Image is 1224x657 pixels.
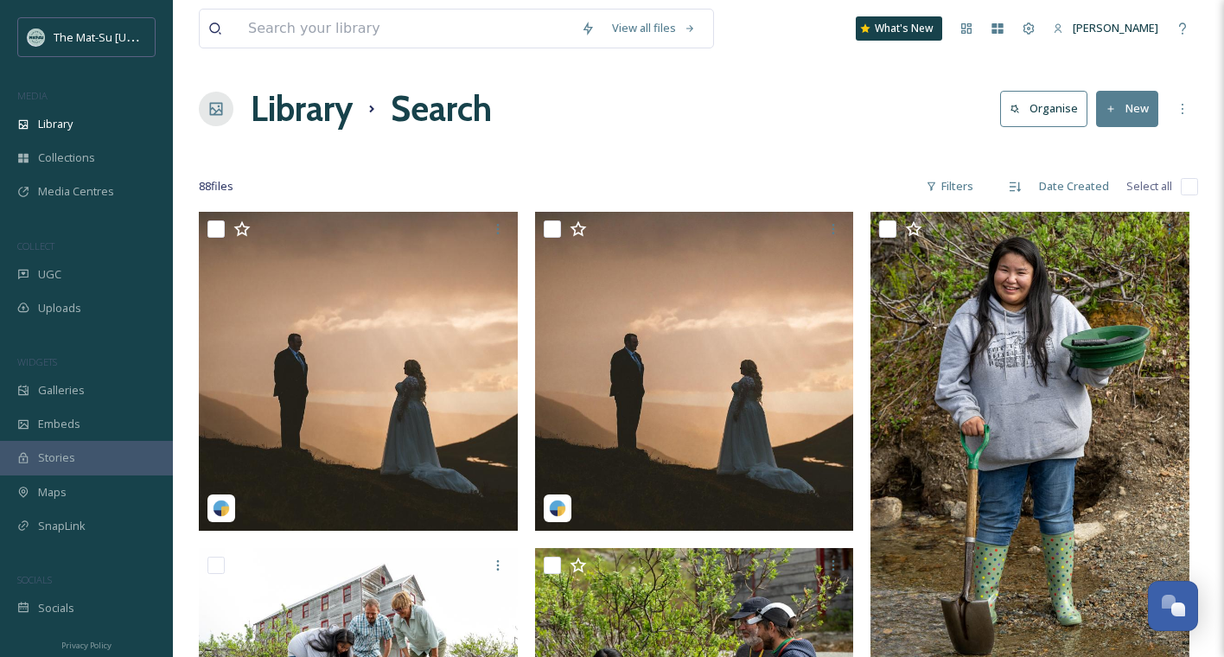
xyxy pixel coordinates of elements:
[61,640,112,651] span: Privacy Policy
[917,169,982,203] div: Filters
[17,355,57,368] span: WIDGETS
[1148,581,1198,631] button: Open Chat
[38,183,114,200] span: Media Centres
[38,116,73,132] span: Library
[603,11,704,45] a: View all files
[17,573,52,586] span: SOCIALS
[38,416,80,432] span: Embeds
[38,150,95,166] span: Collections
[1000,91,1087,126] button: Organise
[28,29,45,46] img: Social_thumbnail.png
[54,29,174,45] span: The Mat-Su [US_STATE]
[38,266,61,283] span: UGC
[1126,178,1172,195] span: Select all
[1073,20,1158,35] span: [PERSON_NAME]
[239,10,572,48] input: Search your library
[38,382,85,399] span: Galleries
[549,500,566,517] img: snapsea-logo.png
[391,83,492,135] h1: Search
[17,89,48,102] span: MEDIA
[213,500,230,517] img: snapsea-logo.png
[856,16,942,41] a: What's New
[17,239,54,252] span: COLLECT
[38,484,67,501] span: Maps
[251,83,353,135] a: Library
[38,518,86,534] span: SnapLink
[1096,91,1158,126] button: New
[1030,169,1118,203] div: Date Created
[38,300,81,316] span: Uploads
[199,178,233,195] span: 88 file s
[1044,11,1167,45] a: [PERSON_NAME]
[535,212,854,531] img: matsuvalleyak_03212025_17896887432065904.jpg
[38,450,75,466] span: Stories
[38,600,74,616] span: Socials
[199,212,518,531] img: matsuvalleyak_03212025_17896887432065904.jpg
[61,634,112,654] a: Privacy Policy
